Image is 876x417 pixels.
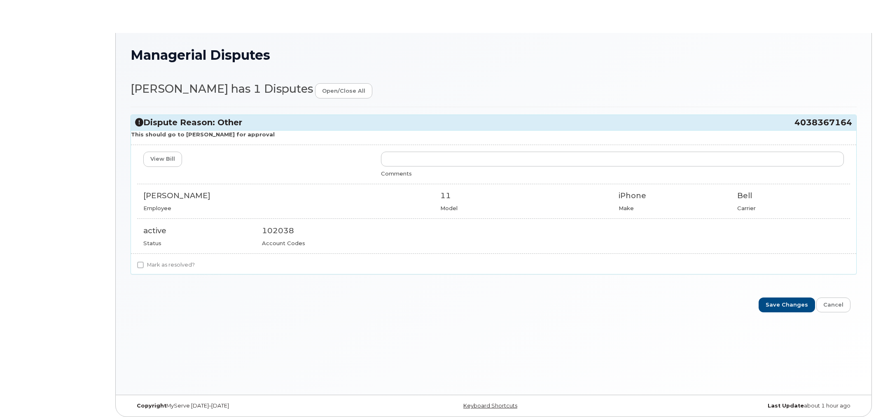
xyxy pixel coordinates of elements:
h2: [PERSON_NAME] has 1 Disputes [131,83,857,98]
strong: This should go to [PERSON_NAME] for approval [131,131,275,138]
label: Mark as resolved? [137,260,195,270]
input: Mark as resolved? [137,262,144,268]
div: Account Codes [262,239,844,247]
a: open/close all [315,83,372,98]
div: MyServe [DATE]–[DATE] [131,403,373,409]
div: Comments [381,170,844,178]
div: Make [619,204,725,212]
div: Employee [143,204,428,212]
strong: Copyright [137,403,166,409]
div: 102038 [262,225,844,236]
strong: Last Update [768,403,804,409]
div: iPhone [619,190,725,201]
div: active [143,225,250,236]
div: about 1 hour ago [614,403,857,409]
a: Cancel [816,298,850,313]
div: Model [440,204,606,212]
a: Keyboard Shortcuts [463,403,517,409]
h1: Managerial Disputes [131,48,857,62]
div: [PERSON_NAME] [143,190,428,201]
div: 11 [440,190,606,201]
a: View Bill [143,152,182,167]
input: Save Changes [759,298,815,313]
div: Bell [737,190,843,201]
div: Carrier [737,204,843,212]
div: Status [143,239,250,247]
span: 4038367164 [794,117,852,128]
h3: Dispute Reason: Other [135,117,852,128]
